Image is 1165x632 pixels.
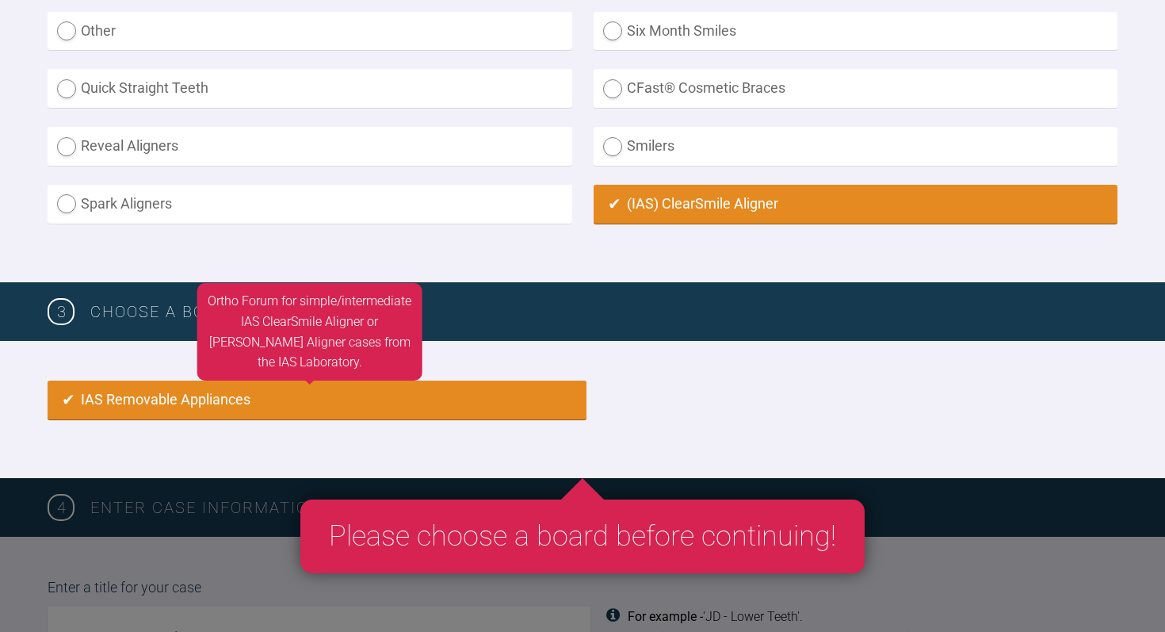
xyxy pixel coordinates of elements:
[48,381,586,419] label: IAS Removable Appliances
[594,185,1118,224] label: (IAS) ClearSmile Aligner
[594,12,1118,51] label: Six Month Smiles
[197,283,422,380] div: Ortho Forum for simple/intermediate IAS ClearSmile Aligner or [PERSON_NAME] Aligner cases from th...
[594,69,1118,108] label: CFast® Cosmetic Braces
[594,127,1118,166] label: Smilers
[300,500,865,574] div: Please choose a board before continuing!
[48,12,572,51] label: Other
[48,69,572,108] label: Quick Straight Teeth
[90,299,1117,324] h3: Choose a board
[48,127,572,166] label: Reveal Aligners
[48,185,572,224] label: Spark Aligners
[48,298,74,325] span: 3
